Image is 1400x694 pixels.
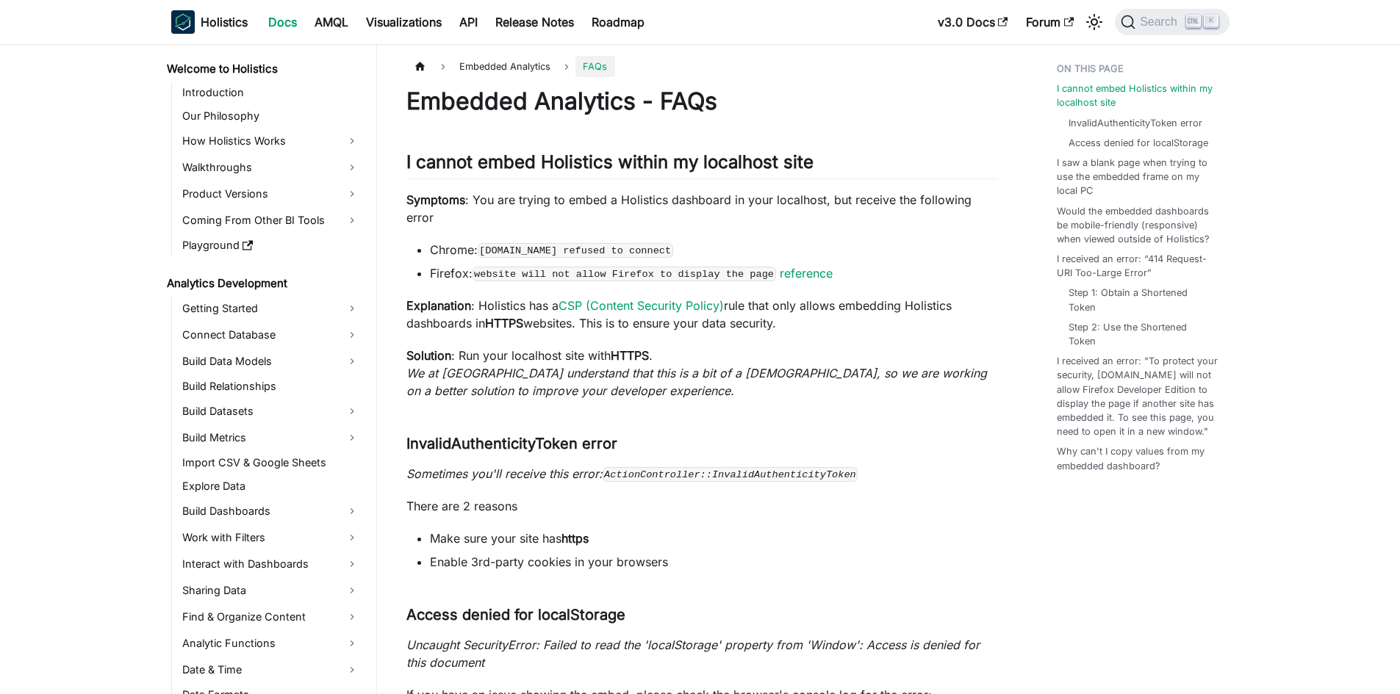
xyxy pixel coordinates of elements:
[178,235,364,256] a: Playground
[473,267,776,281] code: website will not allow Firefox to display the page
[430,553,998,571] li: Enable 3rd-party cookies in your browsers
[485,316,523,330] strong: HTTPS
[561,531,589,546] strong: https
[583,10,653,34] a: Roadmap
[406,56,998,77] nav: Breadcrumbs
[171,10,195,34] img: Holistics
[178,400,364,423] a: Build Datasets
[929,10,1017,34] a: v3.0 Docs
[201,13,248,31] b: Holistics
[178,426,364,449] a: Build Metrics
[1069,136,1208,150] a: Access denied for localStorage
[178,209,364,232] a: Coming From Other BI Tools
[1057,204,1221,247] a: Would the embedded dashboards be mobile-friendly (responsive) when viewed outside of Holistics?
[178,658,364,682] a: Date & Time
[478,243,673,258] code: [DOMAIN_NAME] refused to connect
[178,82,364,103] a: Introduction
[178,376,364,397] a: Build Relationships
[178,632,364,655] a: Analytic Functions
[178,499,364,523] a: Build Dashboards
[780,266,833,281] a: reference
[1115,9,1229,35] button: Search (Ctrl+K)
[171,10,248,34] a: HolisticsHolistics
[1057,444,1221,472] a: Why can't I copy values from my embedded dashboard?
[178,323,364,347] a: Connect Database
[406,298,471,313] strong: Explanation
[603,467,858,482] code: ActionController::InvalidAuthenticityToken
[357,10,450,34] a: Visualizations
[575,56,614,77] span: FAQs
[157,44,377,694] nav: Docs sidebar
[259,10,306,34] a: Docs
[178,297,364,320] a: Getting Started
[1204,15,1218,28] kbd: K
[406,87,998,116] h1: Embedded Analytics - FAQs
[406,151,998,179] h2: I cannot embed Holistics within my localhost site
[611,348,649,363] strong: HTTPS
[1017,10,1083,34] a: Forum
[406,348,451,363] strong: Solution
[406,347,998,400] p: : Run your localhost site with .
[1083,10,1106,34] button: Switch between dark and light mode (currently light mode)
[1057,252,1221,280] a: I received an error: “414 Request-URI Too-Large Error”
[406,191,998,226] p: : You are trying to embed a Holistics dashboard in your localhost, but receive the following error
[406,435,998,453] h3: InvalidAuthenticityToken error
[178,350,364,373] a: Build Data Models
[178,579,364,602] a: Sharing Data
[430,264,998,282] li: Firefox:
[452,56,558,77] span: Embedded Analytics
[406,637,980,670] em: Uncaught SecurityError: Failed to read the 'localStorage' property from 'Window': Access is denie...
[178,476,364,496] a: Explore Data
[406,297,998,332] p: : Holistics has a rule that only allows embedding Holistics dashboards in websites. This is to en...
[430,241,998,259] li: Chrome:
[406,606,998,624] h3: Access denied for localStorage
[1057,156,1221,198] a: I saw a blank page when trying to use the embedded frame on my local PC
[406,497,998,515] p: There are 2 reasons
[178,605,364,629] a: Find & Organize Content
[178,526,364,549] a: Work with Filters
[1069,116,1202,130] a: InvalidAuthenticityToken error
[178,129,364,153] a: How Holistics Works
[430,529,998,547] li: Make sure your site has
[406,466,858,481] em: Sometimes you'll receive this error:
[178,156,364,179] a: Walkthroughs
[178,552,364,576] a: Interact with Dashboards
[1069,286,1215,314] a: Step 1: Obtain a Shortened Token
[487,10,583,34] a: Release Notes
[306,10,357,34] a: AMQL
[1135,15,1186,29] span: Search
[1069,320,1215,348] a: Step 2: Use the Shortened Token
[450,10,487,34] a: API
[1057,354,1221,438] a: I received an error: "To protect your security, [DOMAIN_NAME] will not allow Firefox Developer Ed...
[162,59,364,79] a: Welcome to Holistics
[178,106,364,126] a: Our Philosophy
[406,192,465,207] strong: Symptoms
[406,366,987,398] em: We at [GEOGRAPHIC_DATA] understand that this is a bit of a [DEMOGRAPHIC_DATA], so we are working ...
[178,182,364,206] a: Product Versions
[178,452,364,473] a: Import CSV & Google Sheets
[559,298,724,313] a: CSP (Content Security Policy)
[162,273,364,294] a: Analytics Development
[406,56,434,77] a: Home page
[1057,82,1221,109] a: I cannot embed Holistics within my localhost site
